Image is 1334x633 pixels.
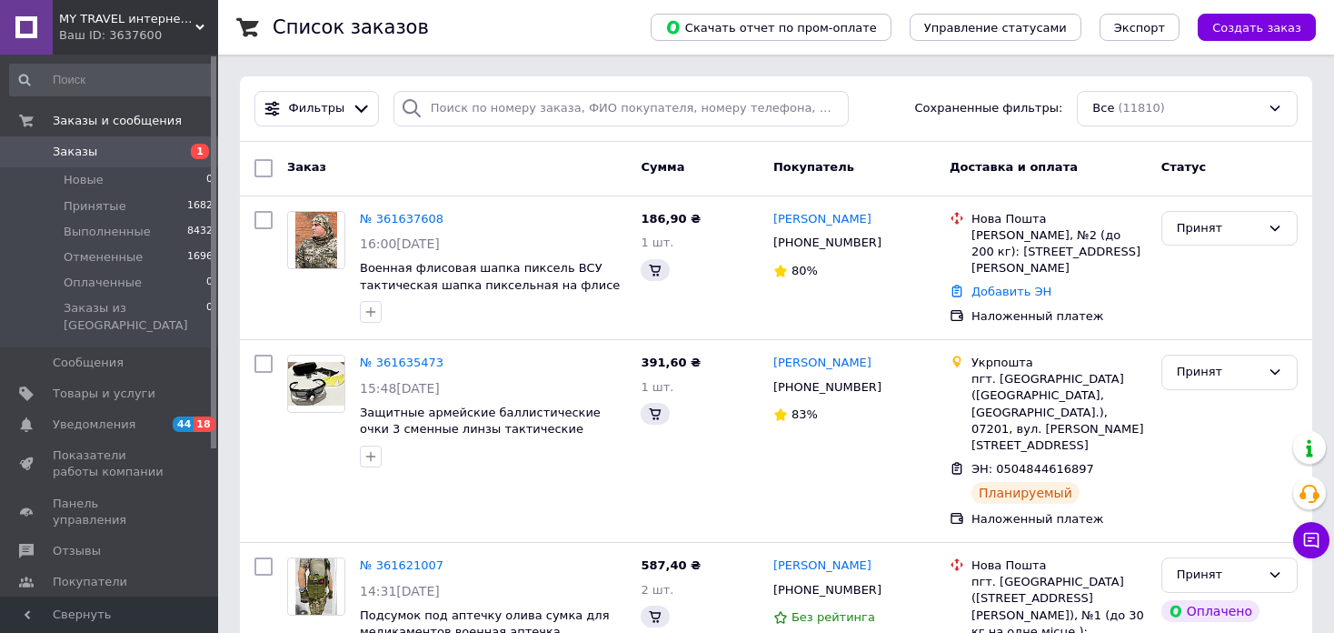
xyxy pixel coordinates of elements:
[206,275,213,291] span: 0
[53,543,101,559] span: Отзывы
[360,236,440,251] span: 16:00[DATE]
[53,447,168,480] span: Показатели работы компании
[173,417,194,432] span: 44
[791,407,818,421] span: 83%
[641,160,684,174] span: Сумма
[971,308,1147,325] div: Наложенный платеж
[9,64,214,96] input: Поиск
[187,198,213,215] span: 1682
[651,14,891,41] button: Скачать отчет по пром-оплате
[773,558,871,575] a: [PERSON_NAME]
[187,224,213,240] span: 8432
[1293,522,1329,558] button: Чат с покупателем
[971,285,1051,298] a: Добавить ЭН
[187,249,213,266] span: 1696
[1118,101,1165,115] span: (11810)
[360,212,443,226] a: № 361637608
[64,275,142,291] span: Оплаченные
[53,113,182,129] span: Заказы и сообщения
[924,21,1067,35] span: Управление статусами
[1092,100,1114,117] span: Все
[295,558,338,615] img: Фото товару
[360,356,443,369] a: № 361635473
[53,574,127,590] span: Покупатели
[971,462,1094,476] span: ЭН: 0504844616897
[773,211,871,228] a: [PERSON_NAME]
[971,558,1147,574] div: Нова Пошта
[393,91,849,126] input: Поиск по номеру заказа, ФИО покупателя, номеру телефона, Email, номеру накладной
[360,381,440,396] span: 15:48[DATE]
[770,578,885,602] div: [PHONE_NUMBER]
[1161,600,1259,622] div: Оплачено
[1180,20,1316,34] a: Создать заказ
[971,227,1147,277] div: [PERSON_NAME], №2 (до 200 кг): [STREET_ADDRESS][PERSON_NAME]
[206,300,213,333] span: 0
[971,211,1147,227] div: Нова Пошта
[1198,14,1316,41] button: Создать заказ
[53,386,155,402] span: Товары и услуги
[64,198,126,215] span: Принятые
[289,100,345,117] span: Фильтры
[910,14,1081,41] button: Управление статусами
[791,264,818,277] span: 80%
[641,356,701,369] span: 391,60 ₴
[641,380,673,394] span: 1 шт.
[791,610,875,624] span: Без рейтинга
[64,300,206,333] span: Заказы из [GEOGRAPHIC_DATA]
[971,511,1147,527] div: Наложенный платеж
[360,406,601,453] a: Защитные армейские баллистические очки 3 сменные линзы тактические защитные очки поликарбонат ESS
[53,144,97,160] span: Заказы
[64,249,143,266] span: Отмененные
[971,482,1080,504] div: Планируемый
[1100,14,1180,41] button: Экспорт
[641,558,701,572] span: 587,40 ₴
[295,212,338,268] img: Фото товару
[1177,363,1260,382] div: Принят
[360,584,440,598] span: 14:31[DATE]
[773,160,854,174] span: Покупатель
[1177,566,1260,585] div: Принят
[665,19,877,35] span: Скачать отчет по пром-оплате
[1177,219,1260,238] div: Принят
[971,355,1147,371] div: Укрпошта
[641,236,673,249] span: 1 шт.
[770,231,885,255] div: [PHONE_NUMBER]
[59,11,195,27] span: MY TRAVEL интернет-магазин сумок, одежды и аксессуаров
[915,100,1063,117] span: Сохраненные фильтры:
[206,172,213,188] span: 0
[773,355,871,372] a: [PERSON_NAME]
[1114,21,1165,35] span: Экспорт
[287,355,345,413] a: Фото товару
[53,355,124,371] span: Сообщения
[950,160,1078,174] span: Доставка и оплата
[287,558,345,616] a: Фото товару
[288,362,344,406] img: Фото товару
[1161,160,1207,174] span: Статус
[360,558,443,572] a: № 361621007
[287,211,345,269] a: Фото товару
[59,27,218,44] div: Ваш ID: 3637600
[64,172,104,188] span: Новые
[770,376,885,399] div: [PHONE_NUMBER]
[360,261,620,326] a: Военная флисовая шапка пиксель ВСУ тактическая шапка пиксельная на флисе шапка мужская армейская ...
[191,144,209,159] span: 1
[273,16,429,38] h1: Список заказов
[1212,21,1301,35] span: Создать заказ
[194,417,214,432] span: 18
[53,496,168,528] span: Панель управления
[287,160,326,174] span: Заказ
[64,224,151,240] span: Выполненные
[641,212,701,226] span: 186,90 ₴
[641,583,673,597] span: 2 шт.
[53,417,135,433] span: Уведомления
[971,371,1147,454] div: пгт. [GEOGRAPHIC_DATA] ([GEOGRAPHIC_DATA], [GEOGRAPHIC_DATA].), 07201, вул. [PERSON_NAME][STREET_...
